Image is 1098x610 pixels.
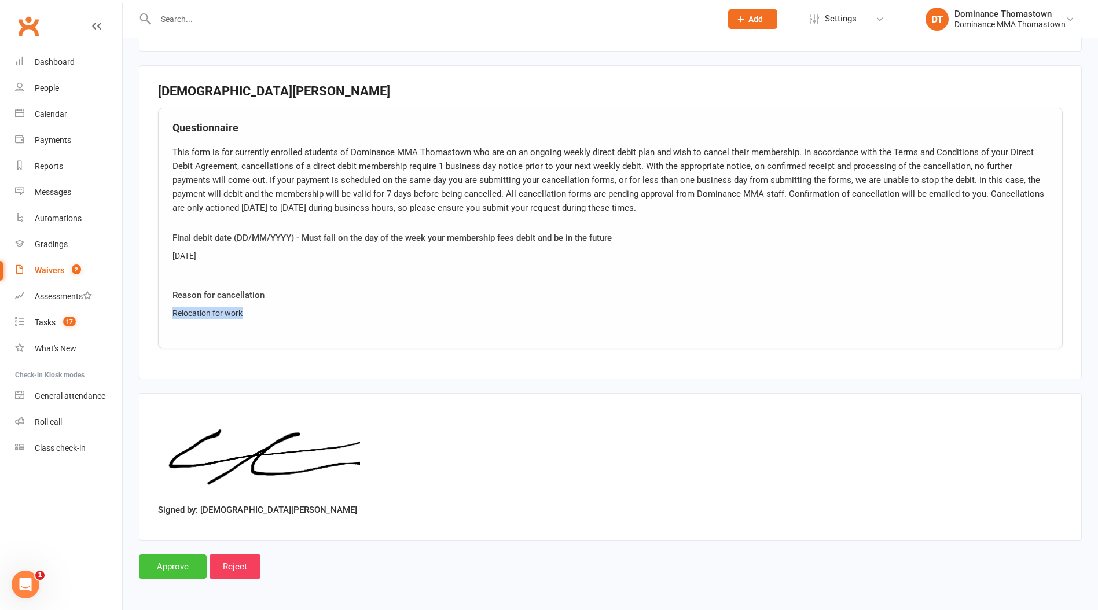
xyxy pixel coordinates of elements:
[15,49,122,75] a: Dashboard
[15,435,122,461] a: Class kiosk mode
[152,11,713,27] input: Search...
[15,153,122,179] a: Reports
[158,503,357,517] label: Signed by: [DEMOGRAPHIC_DATA][PERSON_NAME]
[35,266,64,275] div: Waivers
[15,383,122,409] a: General attendance kiosk mode
[954,19,1066,30] div: Dominance MMA Thomastown
[172,249,1048,262] div: [DATE]
[35,135,71,145] div: Payments
[35,240,68,249] div: Gradings
[172,288,1048,302] div: Reason for cancellation
[15,231,122,258] a: Gradings
[15,205,122,231] a: Automations
[15,127,122,153] a: Payments
[35,83,59,93] div: People
[35,443,86,453] div: Class check-in
[158,412,360,499] img: image1757910565.png
[15,310,122,336] a: Tasks 17
[210,554,260,579] input: Reject
[172,145,1048,215] div: This form is for currently enrolled students of Dominance MMA Thomastown who are on an ongoing we...
[35,214,82,223] div: Automations
[35,188,71,197] div: Messages
[172,231,1048,245] div: Final debit date (DD/MM/YYYY) - Must fall on the day of the week your membership fees debit and b...
[139,554,207,579] input: Approve
[35,571,45,580] span: 1
[926,8,949,31] div: DT
[172,307,1048,319] div: Relocation for work
[35,109,67,119] div: Calendar
[15,179,122,205] a: Messages
[748,14,763,24] span: Add
[172,122,1048,134] h4: Questionnaire
[954,9,1066,19] div: Dominance Thomastown
[825,6,857,32] span: Settings
[63,317,76,326] span: 17
[15,336,122,362] a: What's New
[35,57,75,67] div: Dashboard
[35,318,56,327] div: Tasks
[72,264,81,274] span: 2
[12,571,39,598] iframe: Intercom live chat
[15,258,122,284] a: Waivers 2
[35,391,105,400] div: General attendance
[15,284,122,310] a: Assessments
[35,292,92,301] div: Assessments
[15,75,122,101] a: People
[35,161,63,171] div: Reports
[35,417,62,427] div: Roll call
[14,12,43,41] a: Clubworx
[158,84,1063,98] h3: [DEMOGRAPHIC_DATA][PERSON_NAME]
[15,409,122,435] a: Roll call
[15,101,122,127] a: Calendar
[728,9,777,29] button: Add
[35,344,76,353] div: What's New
